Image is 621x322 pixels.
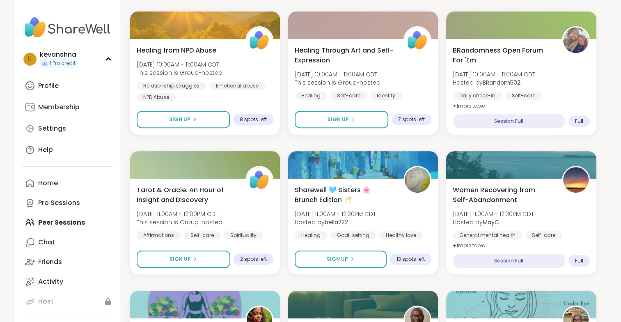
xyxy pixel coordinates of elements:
span: Sign Up [328,116,349,123]
button: Sign Up [137,111,230,128]
div: Healthy love [379,231,423,239]
div: Healing [295,92,327,100]
span: 1 Pro credit [50,60,76,67]
a: Help [22,140,113,160]
div: NPD Abuse [137,93,176,101]
a: Pro Sessions [22,193,113,213]
span: Full [575,118,583,124]
div: General mental health [453,231,522,239]
span: Full [575,258,583,264]
span: Sign Up [327,255,348,263]
div: Friends [38,258,62,267]
div: Activity [38,277,63,286]
div: Self-care [525,231,562,239]
div: Daily check-in [453,92,502,100]
span: Sign Up [170,255,191,263]
img: ShareWell [405,28,430,53]
span: Healing from NPD Abuse [137,46,216,55]
div: Spirituality [224,231,263,239]
span: BRandomness Open Forum For 'Em [453,46,552,65]
div: Membership [38,103,80,112]
span: Tarot & Oracle: An Hour of Insight and Discovery [137,185,236,205]
a: Host [22,292,113,311]
span: k [28,54,32,64]
div: Pro Sessions [38,198,80,207]
span: Hosted by [453,78,535,87]
span: [DATE] 10:00AM - 11:00AM CDT [137,60,222,69]
a: Settings [22,119,113,138]
button: Sign Up [295,111,388,128]
div: Affirmations [137,231,181,239]
div: Healing [295,231,327,239]
span: This session is Group-hosted [137,218,222,226]
button: Sign Up [137,251,230,268]
div: Host [38,297,54,306]
div: Help [38,145,53,154]
span: Sign Up [169,116,190,123]
div: Home [38,179,58,188]
img: bella222 [405,167,430,193]
a: Friends [22,252,113,272]
div: Self-care [184,231,220,239]
div: Relationship struggles [137,82,206,90]
span: 13 spots left [396,256,425,262]
div: Identity [370,92,402,100]
span: Hosted by [453,218,534,226]
span: This session is Group-hosted [137,69,222,77]
span: Hosted by [295,218,376,226]
span: Healing Through Art and Self-Expression [295,46,394,65]
b: BRandom502 [483,78,520,87]
span: 7 spots left [398,116,425,123]
div: Profile [38,81,59,90]
div: Session Full [453,254,565,268]
div: kevanshna [40,50,77,59]
b: MayC [483,218,499,226]
span: [DATE] 11:00AM - 12:30PM CDT [295,210,376,218]
a: Activity [22,272,113,292]
span: [DATE] 10:00AM - 11:00AM CDT [295,70,380,78]
span: Sharewell 🩵 Sisters 🌸 Brunch Edition 🥂 [295,185,394,205]
div: Emotional abuse [209,82,265,90]
button: Sign Up [295,251,387,268]
a: Membership [22,97,113,117]
img: ShareWell [247,28,272,53]
div: Self-care [330,92,367,100]
img: ShareWell Nav Logo [22,13,113,42]
img: BRandom502 [563,28,589,53]
b: bella222 [325,218,348,226]
span: [DATE] 11:00AM - 12:30PM CDT [453,210,534,218]
a: Home [22,173,113,193]
span: 8 spots left [240,116,267,123]
div: Settings [38,124,66,133]
div: Session Full [453,114,565,128]
a: Chat [22,232,113,252]
div: Self-care [505,92,542,100]
div: Goal-setting [330,231,376,239]
img: MayC [563,167,589,193]
div: Chat [38,238,55,247]
span: 2 spots left [240,256,267,262]
span: [DATE] 10:00AM - 11:00AM CDT [453,70,535,78]
span: [DATE] 11:00AM - 12:00PM CDT [137,210,222,218]
span: This session is Group-hosted [295,78,380,87]
img: ShareWell [247,167,272,193]
span: Women Recovering from Self-Abandonment [453,185,552,205]
a: Profile [22,76,113,96]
